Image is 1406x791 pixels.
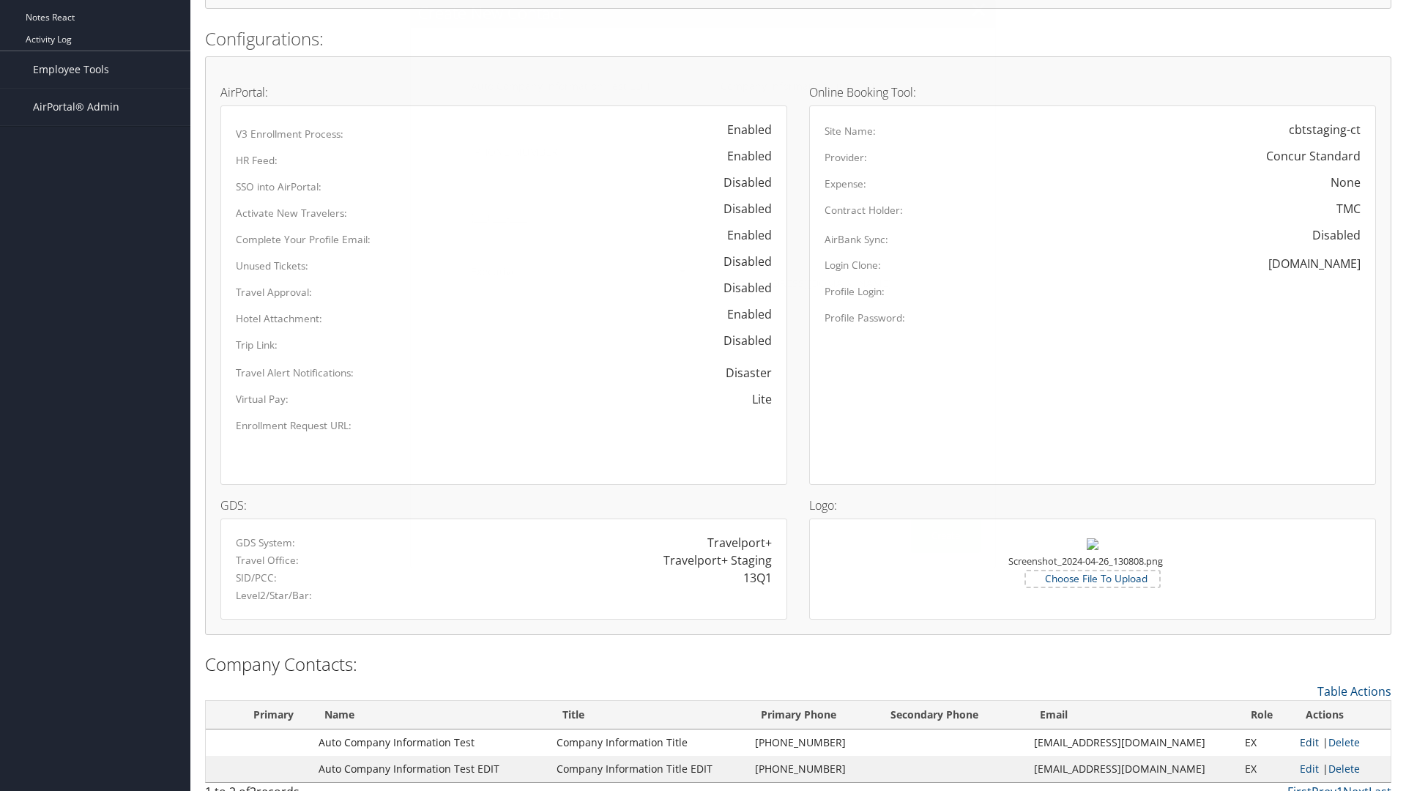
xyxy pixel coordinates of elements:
th: Role [1238,701,1292,729]
label: Choose File To Upload [1026,571,1159,586]
th: Name [311,701,549,729]
h4: Logo: [809,500,1376,511]
label: GDS System: [236,535,295,550]
label: Name: [458,45,698,73]
label: Complete Your Profile Email: [236,232,371,247]
div: Optional [714,192,942,204]
input: (___) ___-____ [464,204,692,231]
td: | [1292,756,1391,782]
a: Edit [1300,762,1319,776]
h2: Company Contacts: [205,652,1391,677]
h4: Online Booking Tool: [809,86,1376,98]
th: Primary Phone [748,701,877,729]
td: EX [1238,756,1292,782]
div: None [1331,174,1361,191]
label: Primary Phone: [458,111,698,138]
label: City: [458,363,698,377]
th: Primary [236,701,311,729]
th: Actions [1292,701,1391,729]
label: Email: [708,242,948,270]
label: Secondary Phone: [458,177,698,204]
a: Delete [1328,735,1360,749]
div: 13Q1 [743,569,772,587]
th: Email [1027,701,1238,729]
td: [PHONE_NUMBER] [748,756,877,782]
label: Role: [458,242,698,257]
div: cbtstaging-ct [1289,121,1361,138]
label: Unused Tickets: [236,259,308,273]
td: Auto Company Information Test [311,729,549,756]
label: Travel Office: [236,553,299,568]
label: State: [708,363,948,377]
div: Optional [464,192,692,204]
label: Trip Link: [236,338,278,352]
input: (___) ___-____ [464,138,692,166]
th: Title [549,701,748,729]
label: HR Feed: [236,153,278,168]
label: Hotel Attachment: [236,311,322,326]
td: EX [1238,729,1292,756]
h4: AirPortal: [220,86,787,98]
div: TMC [1336,200,1361,218]
span: Employee Tools [33,51,109,88]
a: Table Actions [1317,683,1391,699]
h2: Configurations: [205,26,1391,51]
th: Secondary Phone [877,701,1027,729]
button: Create [911,519,981,553]
div: Required [714,60,942,73]
td: | [1292,729,1391,756]
a: Edit [1300,735,1319,749]
label: Enrollment Request URL: [236,418,351,433]
span: AirPortal® Admin [33,89,119,125]
label: Title: [708,45,948,73]
label: Activate New Travelers: [236,206,347,220]
div: Required [714,258,942,270]
label: Travel Approval: [236,285,312,300]
a: Delete [1328,762,1360,776]
label: Virtual Pay: [236,392,289,406]
div: Concur Standard [1266,147,1361,165]
img: Screenshot_2024-04-26_130808.png [1087,538,1098,550]
label: SID/PCC: [236,571,277,585]
div: [DOMAIN_NAME] [1268,255,1361,272]
label: Address Line 1: [458,308,698,323]
div: Create New Contact [418,1,995,24]
label: V3 Enrollment Process: [236,127,343,141]
td: [PHONE_NUMBER] [748,729,877,756]
small: Screenshot_2024-04-26_130808.png [1008,554,1163,582]
div: Required [464,60,692,73]
td: [EMAIL_ADDRESS][DOMAIN_NAME] [1027,756,1238,782]
label: Travel Alert Notifications: [236,365,354,380]
label: SSO into AirPortal: [236,179,321,194]
label: Set as primary contact [458,470,698,485]
label: Level2/Star/Bar: [236,588,312,603]
label: Primary Extension: [708,111,948,138]
td: Auto Company Information Test EDIT [311,756,549,782]
div: Optional [714,126,942,138]
h4: GDS: [220,500,787,511]
label: Address Line 2: [708,308,948,323]
td: Company Information Title EDIT [549,756,748,782]
td: Company Information Title [549,729,748,756]
div: Disabled [1298,226,1361,244]
div: Required [464,126,692,138]
label: Zip: [458,416,698,431]
td: [EMAIL_ADDRESS][DOMAIN_NAME] [1027,729,1238,756]
label: Secondary Extension: [708,177,948,204]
